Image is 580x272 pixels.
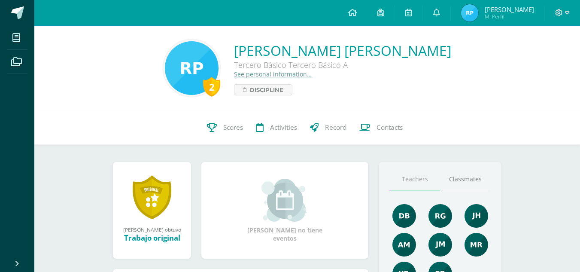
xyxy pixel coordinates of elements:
[353,110,409,145] a: Contacts
[392,233,416,257] img: b7c5ef9c2366ee6e8e33a2b1ce8f818e.png
[165,41,219,95] img: 7ae33e68e5295dea5cff8b9f5c480dcd.png
[440,168,491,190] a: Classmates
[249,110,304,145] a: Activities
[234,70,312,78] a: See personal information…
[485,5,534,14] span: [PERSON_NAME]
[250,85,283,95] span: Discipline
[234,84,292,95] a: Discipline
[234,60,451,70] div: Tercero Básico Tercero Básico A
[392,204,416,228] img: 92e8b7530cfa383477e969a429d96048.png
[121,233,182,243] div: Trabajo original
[428,204,452,228] img: c8ce501b50aba4663d5e9c1ec6345694.png
[261,179,308,222] img: event_small.png
[203,77,220,97] div: 2
[325,123,346,132] span: Record
[389,168,440,190] a: Teachers
[121,226,182,233] div: [PERSON_NAME] obtuvo
[242,179,328,242] div: [PERSON_NAME] no tiene eventos
[428,233,452,257] img: d63573055912b670afbd603c8ed2a4ef.png
[304,110,353,145] a: Record
[377,123,403,132] span: Contacts
[461,4,478,21] img: 8852d793298ce42c45ad4d363d235675.png
[234,41,451,60] a: [PERSON_NAME] [PERSON_NAME]
[465,204,488,228] img: 3dbe72ed89aa2680497b9915784f2ba9.png
[200,110,249,145] a: Scores
[270,123,297,132] span: Activities
[223,123,243,132] span: Scores
[465,233,488,257] img: de7dd2f323d4d3ceecd6bfa9930379e0.png
[485,13,534,20] span: Mi Perfil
